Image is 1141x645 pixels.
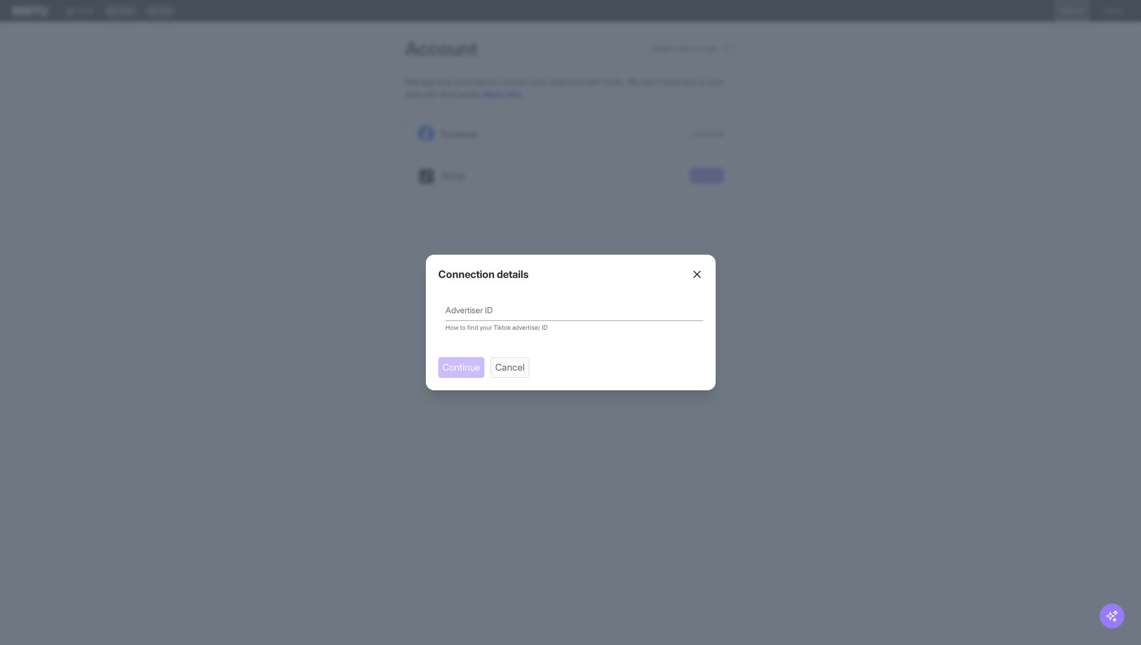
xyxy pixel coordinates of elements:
span: Continue [442,360,480,375]
h2: Connection details [438,267,529,282]
button: Continue [438,357,484,378]
span: You cannot perform this action [438,357,484,378]
a: How to find your Tiktok advertiser ID [446,324,547,331]
span: Cancel [495,360,525,375]
button: Cancel [491,357,529,378]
